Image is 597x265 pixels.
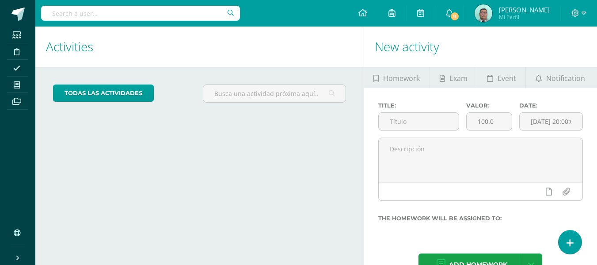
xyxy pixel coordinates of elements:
[498,68,516,89] span: Event
[466,102,512,109] label: Valor:
[203,85,345,102] input: Busca una actividad próxima aquí...
[41,6,240,21] input: Search a user…
[519,102,583,109] label: Date:
[520,113,582,130] input: Fecha de entrega
[526,67,594,88] a: Notification
[449,12,459,21] span: 11
[430,67,477,88] a: Exam
[499,13,550,21] span: Mi Perfil
[364,67,430,88] a: Homework
[375,27,586,67] h1: New activity
[546,68,585,89] span: Notification
[379,113,459,130] input: Título
[499,5,550,14] span: [PERSON_NAME]
[53,84,154,102] a: todas las Actividades
[477,67,525,88] a: Event
[378,215,583,222] label: The homework will be assigned to:
[475,4,492,22] img: 11ab1357778c86df3579680d15616586.png
[449,68,468,89] span: Exam
[378,102,460,109] label: Title:
[46,27,353,67] h1: Activities
[467,113,512,130] input: Puntos máximos
[383,68,420,89] span: Homework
